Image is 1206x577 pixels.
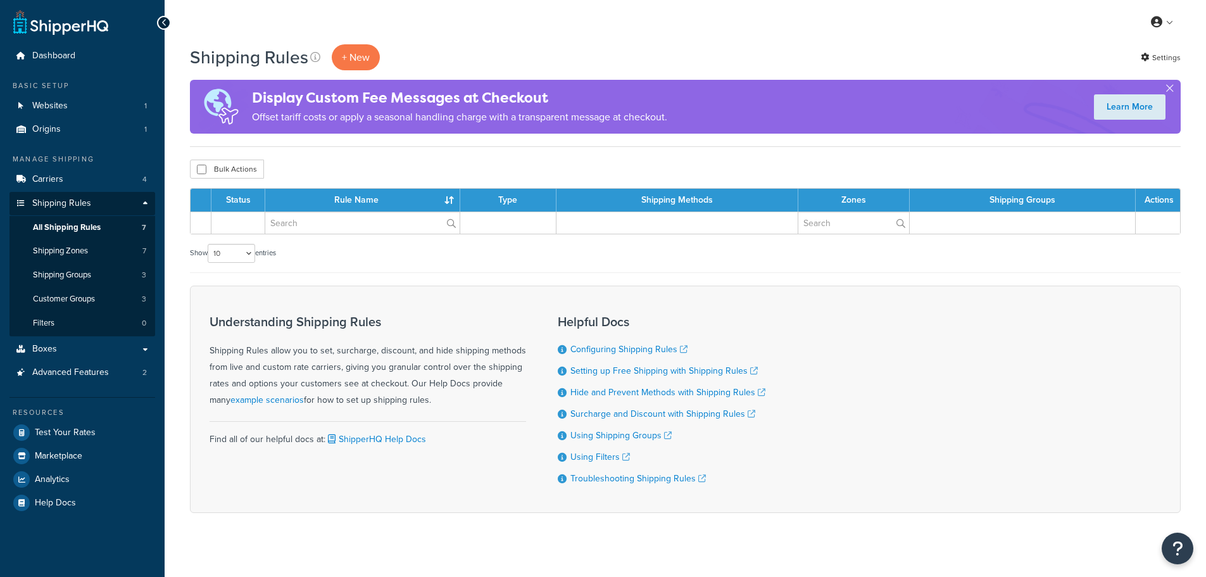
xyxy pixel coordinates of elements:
span: Customer Groups [33,294,95,305]
span: All Shipping Rules [33,222,101,233]
span: Shipping Groups [33,270,91,281]
li: Shipping Rules [9,192,155,336]
th: Actions [1136,189,1180,212]
a: ShipperHQ Help Docs [325,433,426,446]
a: Surcharge and Discount with Shipping Rules [570,407,755,421]
th: Status [211,189,265,212]
a: Learn More [1094,94,1165,120]
a: Using Filters [570,450,630,464]
span: Shipping Rules [32,198,91,209]
button: Bulk Actions [190,160,264,179]
li: Shipping Groups [9,263,155,287]
label: Show entries [190,244,276,263]
a: Shipping Rules [9,192,155,215]
th: Type [460,189,556,212]
th: Shipping Methods [556,189,798,212]
a: Origins 1 [9,118,155,141]
button: Open Resource Center [1162,533,1193,564]
li: All Shipping Rules [9,216,155,239]
span: Websites [32,101,68,111]
div: Resources [9,407,155,418]
a: Shipping Groups 3 [9,263,155,287]
li: Origins [9,118,155,141]
th: Rule Name [265,189,460,212]
a: Test Your Rates [9,421,155,444]
a: Filters 0 [9,312,155,335]
li: Filters [9,312,155,335]
li: Advanced Features [9,361,155,384]
a: Settings [1141,49,1181,67]
a: Customer Groups 3 [9,288,155,311]
span: Test Your Rates [35,428,96,438]
img: duties-banner-06bc72dcb5fe05cb3f9472aba00be2ae8eb53ab6f0d8bb03d382ba314ac3c341.png [190,80,252,134]
div: Manage Shipping [9,154,155,165]
span: Shipping Zones [33,246,88,257]
a: All Shipping Rules 7 [9,216,155,239]
span: Filters [33,318,54,329]
span: 3 [142,294,146,305]
a: Hide and Prevent Methods with Shipping Rules [570,386,765,399]
div: Find all of our helpful docs at: [210,421,526,448]
a: Dashboard [9,44,155,68]
li: Customer Groups [9,288,155,311]
span: 7 [142,246,146,257]
span: 3 [142,270,146,281]
a: Boxes [9,338,155,361]
a: Carriers 4 [9,168,155,191]
li: Websites [9,94,155,118]
a: Help Docs [9,491,155,514]
a: Configuring Shipping Rules [570,343,688,356]
a: Using Shipping Groups [570,429,672,442]
span: 7 [142,222,146,233]
a: Marketplace [9,445,155,467]
span: 1 [144,101,147,111]
a: ShipperHQ Home [13,10,108,35]
span: Carriers [32,174,63,185]
a: example scenarios [230,393,304,407]
span: Advanced Features [32,367,109,378]
th: Zones [798,189,910,212]
h3: Helpful Docs [558,315,765,329]
a: Analytics [9,468,155,491]
div: Basic Setup [9,80,155,91]
h1: Shipping Rules [190,45,308,70]
span: 0 [142,318,146,329]
a: Troubleshooting Shipping Rules [570,472,706,485]
a: Websites 1 [9,94,155,118]
h3: Understanding Shipping Rules [210,315,526,329]
a: Setting up Free Shipping with Shipping Rules [570,364,758,377]
input: Search [798,212,909,234]
span: Analytics [35,474,70,485]
span: 4 [142,174,147,185]
span: Dashboard [32,51,75,61]
div: Shipping Rules allow you to set, surcharge, discount, and hide shipping methods from live and cus... [210,315,526,409]
span: Boxes [32,344,57,355]
select: Showentries [208,244,255,263]
th: Shipping Groups [910,189,1136,212]
a: Advanced Features 2 [9,361,155,384]
span: Origins [32,124,61,135]
span: Help Docs [35,498,76,509]
span: Marketplace [35,451,82,462]
p: Offset tariff costs or apply a seasonal handling charge with a transparent message at checkout. [252,108,667,126]
input: Search [265,212,460,234]
span: 1 [144,124,147,135]
span: 2 [142,367,147,378]
h4: Display Custom Fee Messages at Checkout [252,87,667,108]
li: Carriers [9,168,155,191]
p: + New [332,44,380,70]
li: Shipping Zones [9,239,155,263]
a: Shipping Zones 7 [9,239,155,263]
